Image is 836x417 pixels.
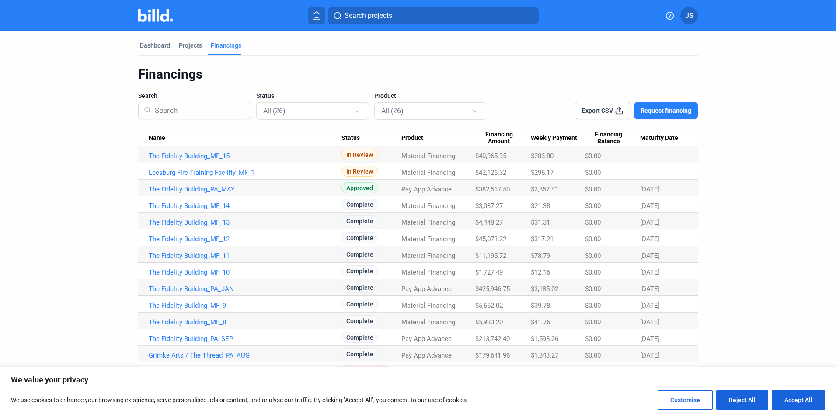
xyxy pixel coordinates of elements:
span: $31.31 [531,219,550,226]
span: [DATE] [640,318,660,326]
span: $39.78 [531,302,550,309]
a: The Fidelity Building_MF_14 [149,202,341,210]
span: Material Financing [401,252,455,260]
span: Financing Amount [475,131,522,146]
span: $317.21 [531,235,554,243]
span: $0.00 [585,185,601,193]
span: Material Financing [401,318,455,326]
span: [DATE] [640,185,660,193]
span: $283.80 [531,152,554,160]
span: $11,195.72 [475,252,506,260]
mat-select-trigger: All (26) [263,107,286,115]
button: JS [680,7,698,24]
span: $42,126.32 [475,169,506,177]
span: Material Financing [401,219,455,226]
span: Complete [341,315,378,326]
span: Material Financing [401,268,455,276]
span: Complete [341,332,378,343]
span: Not Approved [341,365,387,376]
div: Financings [211,41,241,50]
span: [DATE] [640,235,660,243]
p: We use cookies to enhance your browsing experience, serve personalised ads or content, and analys... [11,395,468,405]
button: Export CSV [575,102,630,119]
span: $4,448.27 [475,219,503,226]
span: $179,641.96 [475,351,510,359]
span: $12.16 [531,268,550,276]
span: Financing Balance [585,131,632,146]
span: In Review [341,149,378,160]
span: Search [138,91,157,100]
div: Financing Amount [475,131,530,146]
span: Product [401,134,423,142]
a: The Fidelity Building_MF_12 [149,235,341,243]
span: Pay App Advance [401,185,452,193]
span: [DATE] [640,252,660,260]
span: Export CSV [582,106,613,115]
span: $78.79 [531,252,550,260]
span: Material Financing [401,235,455,243]
span: Complete [341,215,378,226]
div: Financings [138,66,698,83]
a: The Fidelity Building_PA_SEP [149,335,341,343]
div: Name [149,134,341,142]
button: Accept All [772,390,825,410]
span: $0.00 [585,302,601,309]
a: The Fidelity Building_MF_9 [149,302,341,309]
span: Maturity Date [640,134,678,142]
span: Complete [341,348,378,359]
div: Status [341,134,401,142]
span: $45,073.22 [475,235,506,243]
span: $1,727.49 [475,268,503,276]
span: Approved [341,182,378,193]
div: Product [401,134,475,142]
span: [DATE] [640,268,660,276]
span: $3,037.27 [475,202,503,210]
input: Search [151,99,245,122]
button: Reject All [716,390,768,410]
span: [DATE] [640,302,660,309]
span: Complete [341,282,378,293]
span: $1,343.27 [531,351,558,359]
span: $296.17 [531,169,554,177]
span: $0.00 [585,219,601,226]
span: $1,598.26 [531,335,558,343]
span: $5,652.02 [475,302,503,309]
span: $0.00 [585,202,601,210]
span: Complete [341,232,378,243]
a: The Fidelity Building_MF_8 [149,318,341,326]
span: Material Financing [401,302,455,309]
span: $40,365.95 [475,152,506,160]
span: Material Financing [401,152,455,160]
span: $5,933.20 [475,318,503,326]
span: Complete [341,249,378,260]
div: Weekly Payment [531,134,585,142]
span: Search projects [345,10,392,21]
span: $2,857.41 [531,185,558,193]
a: The Fidelity Building_MF_10 [149,268,341,276]
span: Product [374,91,396,100]
span: Status [341,134,360,142]
span: $425,946.75 [475,285,510,293]
span: $0.00 [585,318,601,326]
div: Maturity Date [640,134,687,142]
span: Complete [341,265,378,276]
span: Pay App Advance [401,335,452,343]
div: Projects [179,41,202,50]
span: Material Financing [401,169,455,177]
span: Pay App Advance [401,285,452,293]
span: Material Financing [401,202,455,210]
span: Complete [341,299,378,309]
span: Status [256,91,274,100]
div: Financing Balance [585,131,640,146]
span: $0.00 [585,268,601,276]
a: The Fidelity Building_MF_15 [149,152,341,160]
span: [DATE] [640,335,660,343]
span: Name [149,134,165,142]
div: Dashboard [140,41,170,50]
img: Billd Company Logo [138,9,173,22]
span: $0.00 [585,152,601,160]
p: We value your privacy [11,375,825,385]
span: [DATE] [640,219,660,226]
a: The Fidelity Building_PA_MAY [149,185,341,193]
span: JS [685,10,693,21]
